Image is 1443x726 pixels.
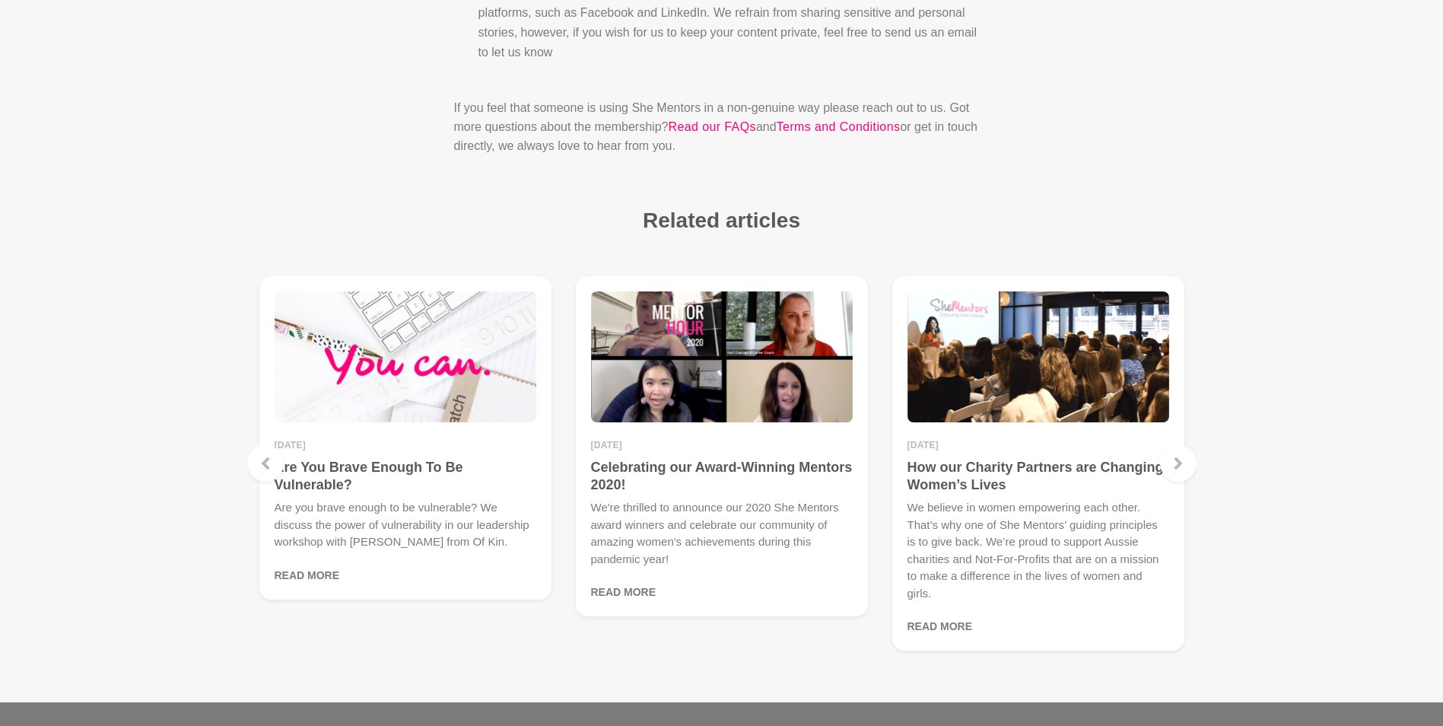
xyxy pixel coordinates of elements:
p: We believe in women empowering each other. That’s why one of She Mentors’ guiding principles is t... [907,499,1169,602]
a: Terms and Conditions [777,117,901,137]
time: [DATE] [275,441,536,450]
img: How our Charity Partners are Changing Women’s Lives [907,291,1169,422]
img: Are You Brave Enough To Be Vulnerable? [275,291,536,422]
a: Celebrating our Award-Winning Mentors 2020![DATE]Celebrating our Award-Winning Mentors 2020!We're... [576,276,868,616]
a: Read More [591,586,656,598]
a: Read More [275,569,340,581]
h4: Celebrating our Award-Winning Mentors 2020! [591,459,853,493]
a: How our Charity Partners are Changing Women’s Lives[DATE]How our Charity Partners are Changing Wo... [892,276,1184,651]
a: Are You Brave Enough To Be Vulnerable?[DATE]Are You Brave Enough To Be Vulnerable?Are you brave e... [259,276,551,600]
h4: How our Charity Partners are Changing Women’s Lives [907,459,1169,493]
time: [DATE] [591,441,853,450]
h4: Are You Brave Enough To Be Vulnerable? [275,459,536,493]
h3: Related articles [643,207,800,234]
img: Celebrating our Award-Winning Mentors 2020! [591,291,853,422]
p: We're thrilled to announce our 2020 She Mentors award winners and celebrate our community of amaz... [591,499,853,568]
p: If you feel that someone is using She Mentors in a non-genuine way please reach out to us. Got mo... [454,99,990,155]
time: [DATE] [907,441,1169,450]
a: Read our FAQs [668,117,755,137]
p: Are you brave enough to be vulnerable? We discuss the power of vulnerability in our leadership wo... [275,499,536,551]
a: Read More [907,620,973,632]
